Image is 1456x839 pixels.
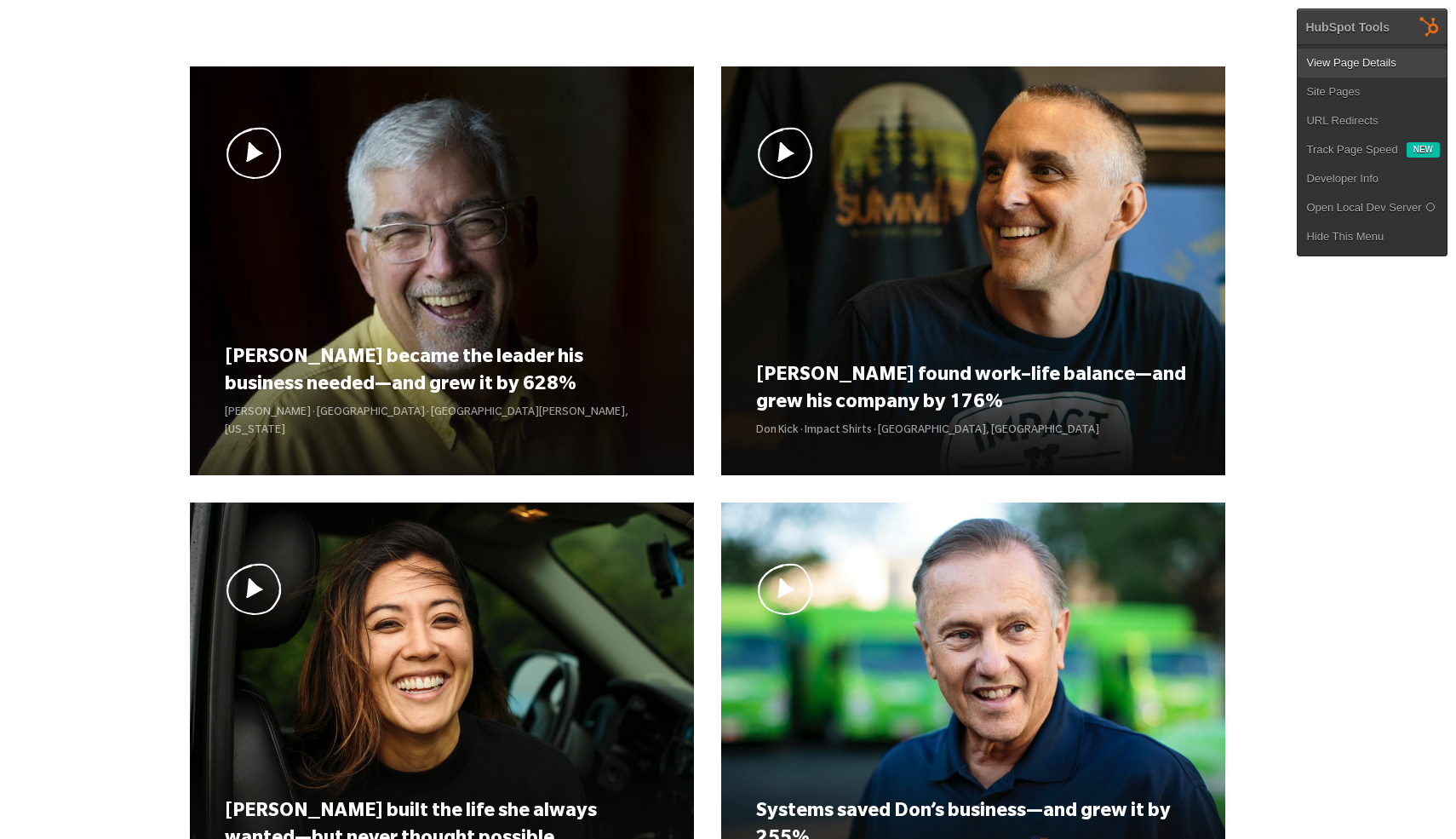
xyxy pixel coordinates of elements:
a: URL Redirects [1298,106,1447,135]
img: HubSpot Tools Menu Toggle [1412,9,1447,44]
div: HubSpot Tools [1305,20,1390,35]
h3: [PERSON_NAME] found work–life balance—and grew his company by 176% [756,364,1189,417]
a: Open Local Dev Server [1298,193,1447,222]
a: Play Video Play Video [PERSON_NAME] became the leader his business needed—and grew it by 628% [PE... [190,66,694,475]
img: Play Video [225,127,284,179]
img: Play Video [756,127,815,179]
a: Developer Info [1298,164,1447,193]
a: Track Page Speed [1298,135,1406,164]
p: [PERSON_NAME] · [GEOGRAPHIC_DATA] · [GEOGRAPHIC_DATA][PERSON_NAME], [US_STATE] [225,405,658,440]
img: Play Video [756,563,815,615]
a: Hide This Menu [1298,222,1447,251]
a: Play Video Play Video [PERSON_NAME] found work–life balance—and grew his company by 176% Don Kick... [721,66,1225,475]
a: View Page Details [1298,49,1447,78]
p: Don Kick · Impact Shirts · [GEOGRAPHIC_DATA], [GEOGRAPHIC_DATA] [756,422,1189,440]
div: New [1407,142,1440,158]
a: Site Pages [1298,78,1447,106]
img: Play Video [225,563,284,615]
div: HubSpot Tools View Page DetailsSite PagesURL Redirects Track Page Speed New Developer InfoOpen Lo... [1297,9,1447,256]
h3: [PERSON_NAME] became the leader his business needed—and grew it by 628% [225,346,658,399]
